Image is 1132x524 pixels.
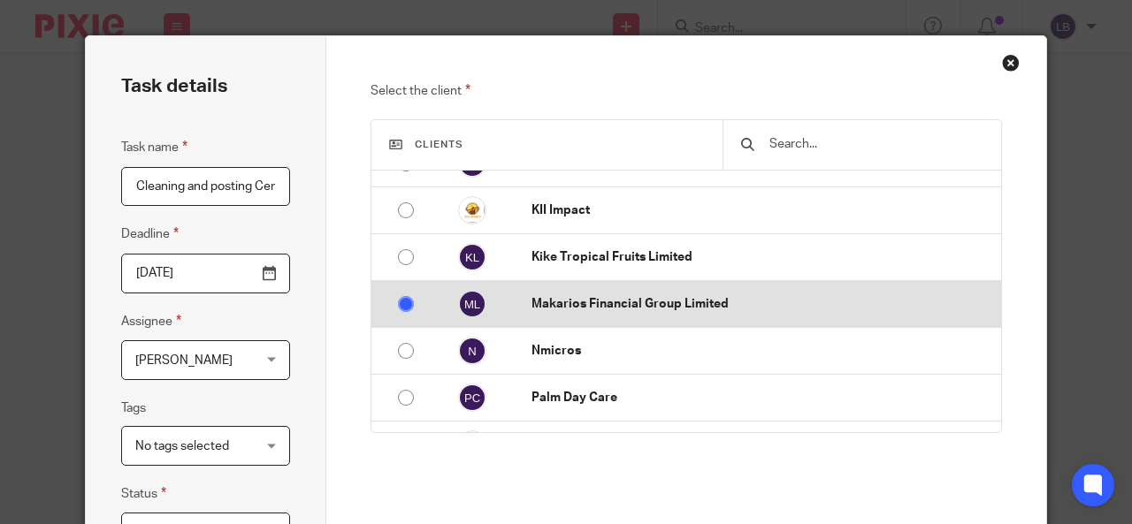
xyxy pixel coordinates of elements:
[1002,54,1020,72] div: Close this dialog window
[415,140,463,149] span: Clients
[458,337,486,365] img: svg%3E
[458,290,486,318] img: svg%3E
[371,80,1003,102] p: Select the client
[532,389,992,406] p: Palm Day Care
[458,430,486,459] img: svg%3E
[121,224,179,244] label: Deadline
[121,137,187,157] label: Task name
[121,254,290,293] input: Pick a date
[121,72,227,102] h2: Task details
[135,440,229,452] span: No tags selected
[121,399,146,417] label: Tags
[458,243,486,271] img: svg%3E
[135,354,233,367] span: [PERSON_NAME]
[768,134,983,154] input: Search...
[458,196,486,224] img: KII-Impact.png
[121,167,290,207] input: Task name
[532,201,992,219] p: KII Impact
[532,295,992,313] p: Makarios Financial Group Limited
[458,384,486,412] img: svg%3E
[121,483,166,504] label: Status
[532,342,992,360] p: Nmicros
[532,248,992,266] p: Kike Tropical Fruits Limited
[121,311,181,331] label: Assignee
